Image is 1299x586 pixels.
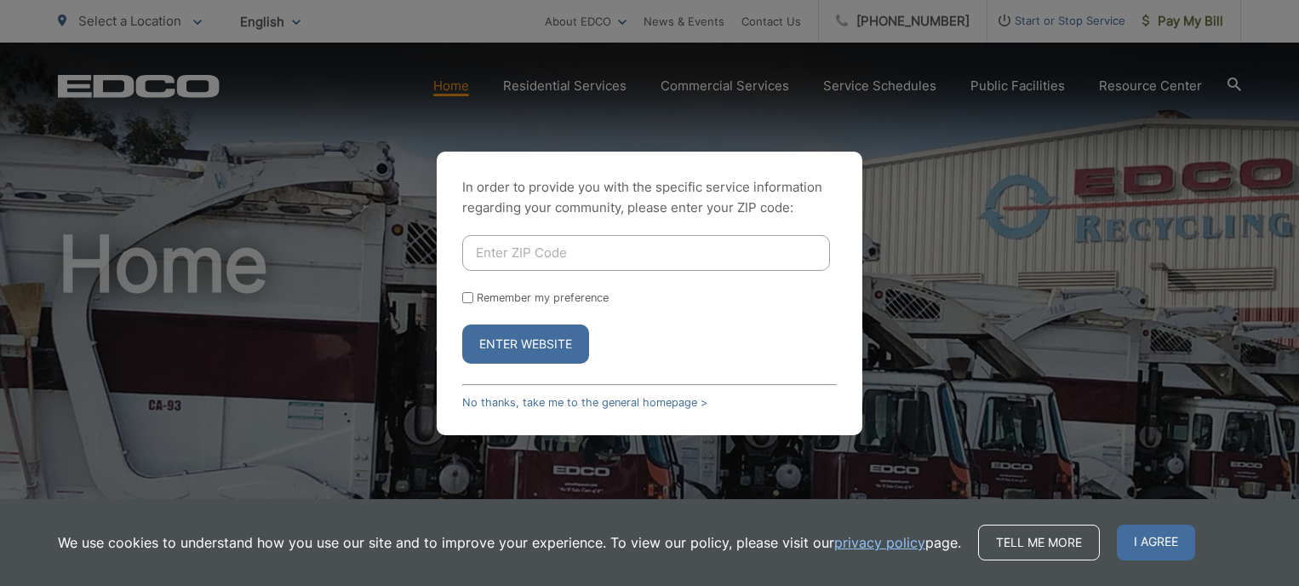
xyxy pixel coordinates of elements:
[1117,525,1195,560] span: I agree
[477,291,609,304] label: Remember my preference
[58,532,961,553] p: We use cookies to understand how you use our site and to improve your experience. To view our pol...
[462,235,830,271] input: Enter ZIP Code
[462,177,837,218] p: In order to provide you with the specific service information regarding your community, please en...
[834,532,925,553] a: privacy policy
[978,525,1100,560] a: Tell me more
[462,325,589,364] button: Enter Website
[462,396,707,409] a: No thanks, take me to the general homepage >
